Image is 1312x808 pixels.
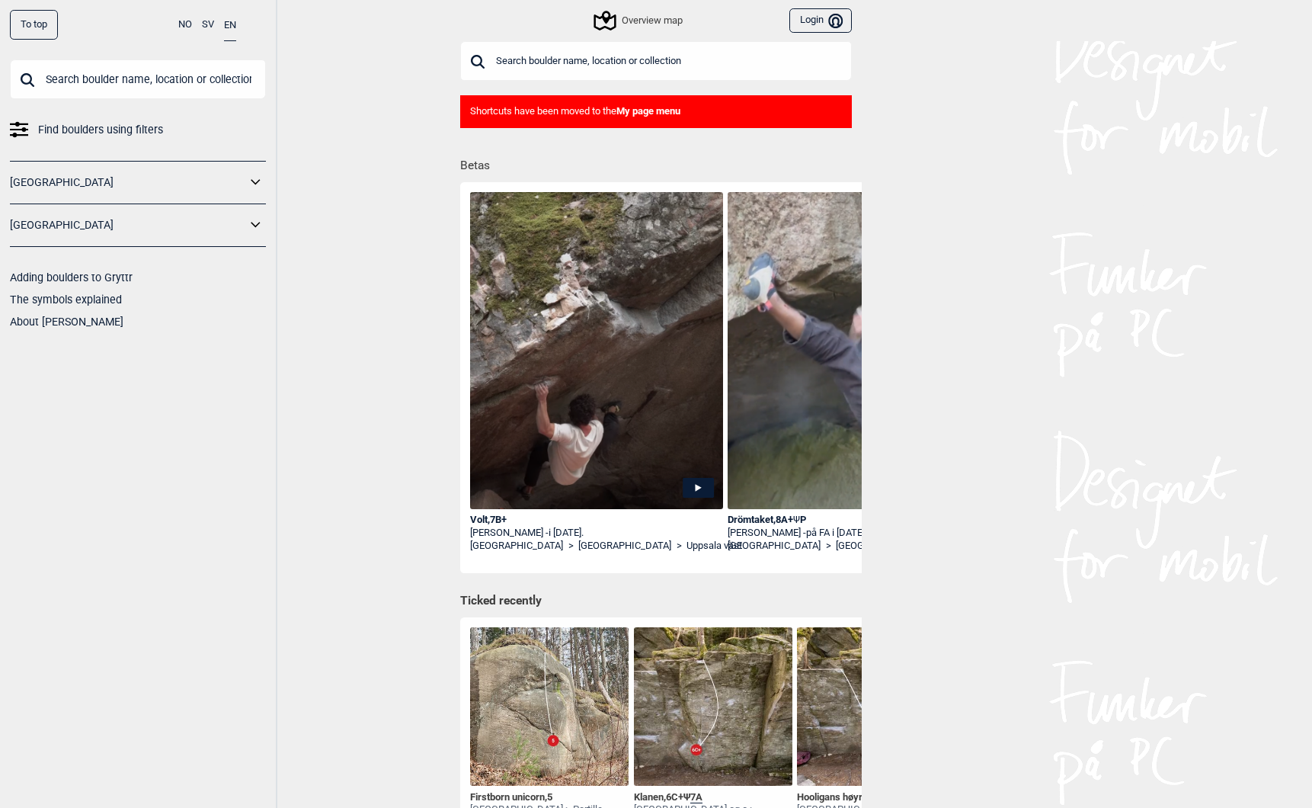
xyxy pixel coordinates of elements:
img: Klanen [634,627,792,786]
img: Sebastian pa Volt [470,192,723,589]
span: > [826,540,831,553]
a: [GEOGRAPHIC_DATA] [10,172,246,194]
div: Overview map [596,11,683,30]
div: Drömtaket , 8A+ P [728,514,981,527]
span: Ψ [793,514,800,525]
a: Adding boulders to Gryttr [10,271,133,284]
span: i [DATE]. [549,527,584,538]
div: Firstborn unicorn , [470,791,603,804]
a: [GEOGRAPHIC_DATA] [836,540,929,553]
a: [GEOGRAPHIC_DATA] [578,540,671,553]
h1: Betas [460,148,862,175]
a: Uppsala väst [686,540,742,553]
img: Hooligans hoyre 210514 [797,627,955,786]
div: [PERSON_NAME] - [728,527,981,540]
button: NO [178,10,192,40]
div: Volt , 7B+ [470,514,723,527]
input: Search boulder name, location or collection [10,59,266,99]
span: Find boulders using filters [38,119,163,141]
span: > [568,540,574,553]
a: [GEOGRAPHIC_DATA] [470,540,563,553]
div: Shortcuts have been moved to the [460,95,852,128]
button: Login [789,8,852,34]
div: [PERSON_NAME] - [470,527,723,540]
a: The symbols explained [10,293,122,306]
span: på FA i [DATE]. [806,527,867,538]
span: 7A [690,791,702,803]
h1: Ticked recently [460,593,852,610]
a: [GEOGRAPHIC_DATA] [10,214,246,236]
span: 5 [547,791,552,803]
span: 6C+ [666,791,683,803]
a: Find boulders using filters [10,119,266,141]
input: Search boulder name, location or collection [460,41,852,81]
span: > [677,540,682,553]
div: To top [10,10,58,40]
button: EN [224,10,236,41]
div: Klanen , Ψ [634,791,792,804]
a: [GEOGRAPHIC_DATA] [728,540,821,553]
img: Fabian pa Dromtaket [728,192,981,547]
img: Firstborn unicorn 240320 [470,627,629,786]
button: SV [202,10,214,40]
div: Hooligans høyre , [797,791,955,804]
a: About [PERSON_NAME] [10,316,123,328]
b: My page menu [616,105,680,117]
